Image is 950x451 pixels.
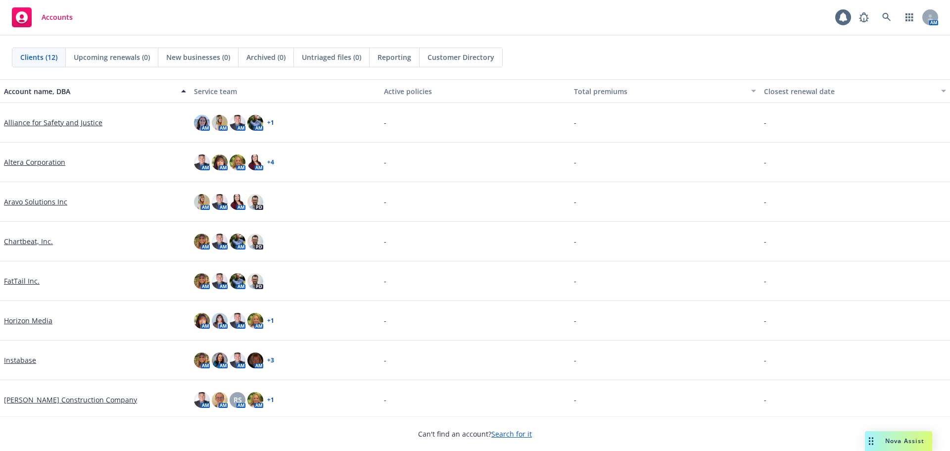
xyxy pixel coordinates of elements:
span: - [384,395,386,405]
img: photo [194,273,210,289]
a: + 4 [267,159,274,165]
a: + 3 [267,357,274,363]
span: - [764,355,766,365]
span: - [764,276,766,286]
span: - [384,355,386,365]
span: - [384,276,386,286]
img: photo [212,234,228,250]
img: photo [212,154,228,170]
a: Instabase [4,355,36,365]
span: Clients (12) [20,52,57,62]
span: Reporting [378,52,411,62]
span: - [574,315,576,326]
img: photo [212,273,228,289]
a: Altera Corporation [4,157,65,167]
a: Report a Bug [854,7,874,27]
img: photo [230,234,245,250]
a: Horizon Media [4,315,52,326]
a: + 1 [267,120,274,126]
span: - [574,117,576,128]
img: photo [212,352,228,368]
span: Accounts [42,13,73,21]
span: - [574,395,576,405]
span: - [384,315,386,326]
button: Nova Assist [865,431,932,451]
a: + 1 [267,318,274,324]
a: Search for it [491,429,532,439]
img: photo [230,194,245,210]
img: photo [194,392,210,408]
span: - [574,355,576,365]
img: photo [194,115,210,131]
img: photo [194,194,210,210]
a: Search [877,7,897,27]
span: - [574,276,576,286]
span: Nova Assist [885,437,924,445]
img: photo [247,392,263,408]
button: Closest renewal date [760,79,950,103]
button: Service team [190,79,380,103]
span: - [764,157,766,167]
span: New businesses (0) [166,52,230,62]
a: Accounts [8,3,77,31]
img: photo [230,273,245,289]
span: Untriaged files (0) [302,52,361,62]
span: - [764,315,766,326]
img: photo [230,115,245,131]
img: photo [212,115,228,131]
div: Account name, DBA [4,86,175,97]
button: Total premiums [570,79,760,103]
a: FatTail Inc. [4,276,40,286]
span: Archived (0) [246,52,285,62]
img: photo [247,194,263,210]
span: - [764,236,766,247]
img: photo [194,313,210,329]
img: photo [247,352,263,368]
span: - [574,197,576,207]
a: Alliance for Safety and Justice [4,117,102,128]
span: - [384,157,386,167]
div: Service team [194,86,376,97]
img: photo [247,234,263,250]
span: - [574,157,576,167]
span: Customer Directory [427,52,494,62]
div: Closest renewal date [764,86,935,97]
img: photo [212,392,228,408]
img: photo [230,352,245,368]
img: photo [247,313,263,329]
div: Total premiums [574,86,745,97]
img: photo [212,194,228,210]
img: photo [247,115,263,131]
img: photo [247,273,263,289]
img: photo [194,234,210,250]
img: photo [194,352,210,368]
span: - [764,117,766,128]
a: + 1 [267,397,274,403]
span: Can't find an account? [418,429,532,439]
span: Upcoming renewals (0) [74,52,150,62]
div: Drag to move [865,431,877,451]
button: Active policies [380,79,570,103]
img: photo [247,154,263,170]
a: Switch app [900,7,919,27]
a: [PERSON_NAME] Construction Company [4,395,137,405]
span: - [764,197,766,207]
span: - [384,236,386,247]
span: RS [234,395,242,405]
span: - [384,117,386,128]
img: photo [230,313,245,329]
img: photo [230,154,245,170]
img: photo [194,154,210,170]
a: Aravo Solutions Inc [4,197,67,207]
span: - [384,197,386,207]
div: Active policies [384,86,566,97]
a: Chartbeat, Inc. [4,236,53,247]
img: photo [212,313,228,329]
span: - [574,236,576,247]
span: - [764,395,766,405]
